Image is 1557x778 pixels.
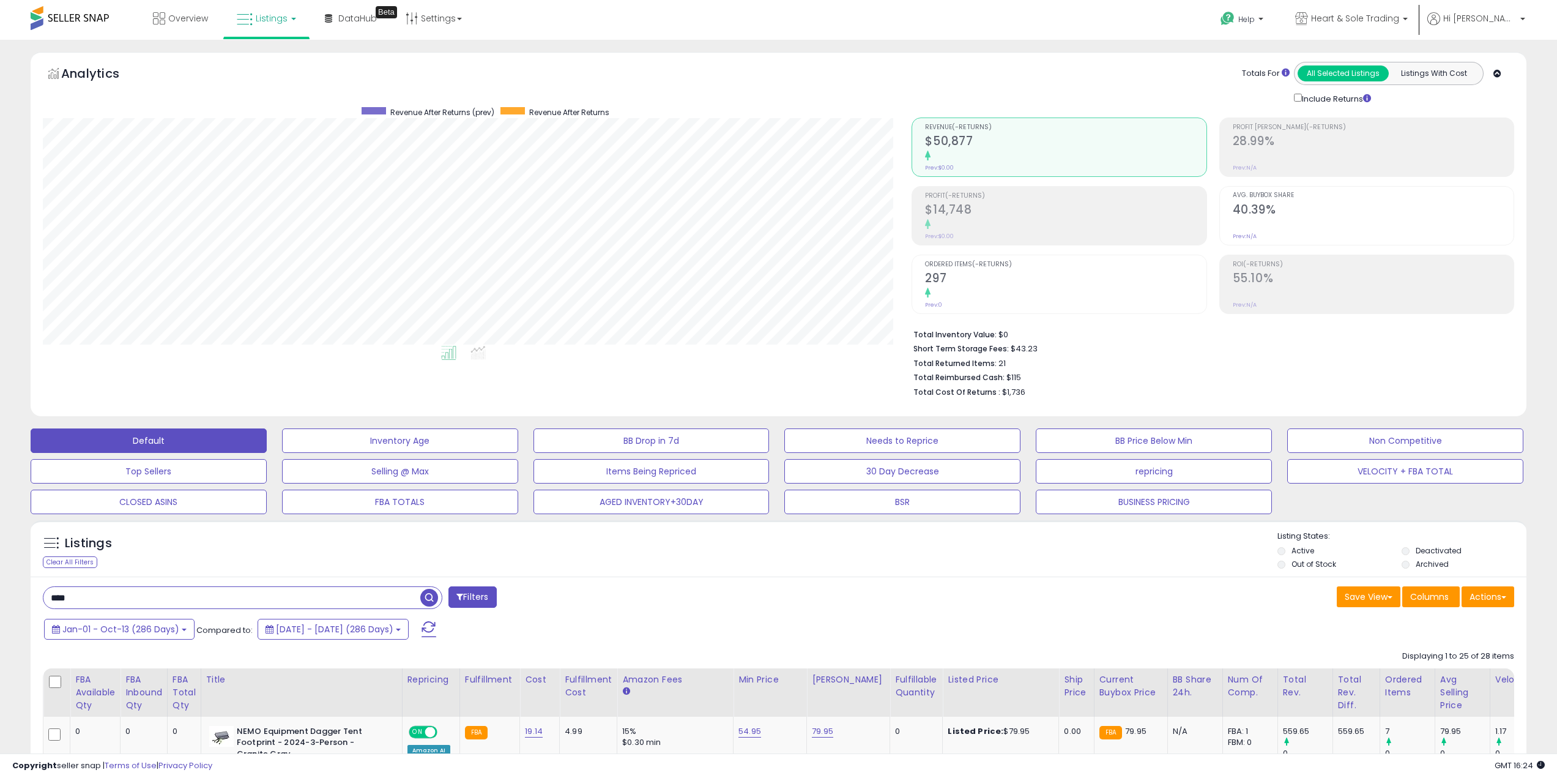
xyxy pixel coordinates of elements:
div: $0.30 min [622,737,724,748]
small: Prev: $0.00 [925,164,954,171]
div: 0 [895,726,933,737]
li: $0 [913,326,1505,341]
h5: Listings [65,535,112,552]
span: Jan-01 - Oct-13 (286 Days) [62,623,179,635]
div: 1.17 [1495,726,1545,737]
span: Revenue After Returns [529,107,609,118]
b: Short Term Storage Fees: [913,343,1009,354]
span: Profit [925,192,1206,199]
b: Total Returned Items: [913,358,997,368]
div: Fulfillment Cost [565,673,612,699]
button: BUSINESS PRICING [1036,490,1272,514]
a: 79.95 [812,725,833,738]
div: Total Rev. Diff. [1338,673,1375,712]
button: Selling @ Max [282,459,518,484]
div: 559.65 [1283,726,1332,737]
button: repricing [1036,459,1272,484]
div: FBM: 0 [1228,737,1268,748]
div: 4.99 [565,726,608,737]
button: Save View [1337,586,1400,607]
button: CLOSED ASINS [31,490,267,514]
div: Title [206,673,397,686]
div: Fulfillment [465,673,515,686]
div: 0 [173,726,191,737]
div: Repricing [407,673,455,686]
h2: 40.39% [1233,203,1514,219]
small: Prev: N/A [1233,301,1257,309]
small: Prev: N/A [1233,164,1257,171]
button: FBA TOTALS [282,490,518,514]
a: Help [1211,2,1276,40]
span: Avg. Buybox Share [1233,192,1514,199]
div: Include Returns [1285,91,1386,105]
b: (-Returns) [952,124,992,130]
span: $43.23 [1011,343,1038,354]
p: Listing States: [1277,531,1526,542]
b: Total Reimbursed Cash: [913,372,1005,383]
a: 54.95 [738,725,761,738]
span: [DATE] - [DATE] (286 Days) [276,623,393,635]
b: (-Returns) [945,192,985,199]
div: FBA: 1 [1228,726,1268,737]
a: Hi [PERSON_NAME] [1427,12,1525,40]
button: Jan-01 - Oct-13 (286 Days) [44,619,195,640]
div: Ship Price [1064,673,1088,699]
span: Overview [168,12,208,24]
span: Ordered Items [925,261,1206,267]
div: Tooltip anchor [376,6,397,18]
span: Compared to: [196,624,253,636]
div: FBA inbound Qty [125,673,162,712]
div: $79.95 [948,726,1049,737]
h2: 55.10% [1233,271,1514,288]
button: [DATE] - [DATE] (286 Days) [258,619,409,640]
span: DataHub [338,12,377,24]
button: Actions [1462,586,1514,607]
div: Listed Price [948,673,1053,686]
span: Help [1238,14,1255,24]
button: BB Price Below Min [1036,428,1272,453]
div: 0 [125,726,158,737]
h2: 28.99% [1233,134,1514,151]
a: Terms of Use [105,760,157,771]
small: FBA [1099,726,1122,739]
button: Items Being Repriced [533,459,770,484]
div: FBA Available Qty [75,673,115,712]
div: N/A [1173,726,1213,737]
a: 19.14 [525,725,543,738]
div: seller snap | | [12,760,212,772]
span: Revenue [925,124,1206,130]
b: (-Returns) [972,261,1012,267]
div: 15% [622,726,724,737]
span: Columns [1410,591,1449,603]
i: Get Help [1220,11,1235,26]
small: FBA [465,726,488,739]
small: Amazon Fees. [622,686,630,697]
span: 21 [998,357,1006,369]
div: Avg Selling Price [1440,673,1485,712]
span: Heart & Sole Trading [1311,12,1399,24]
span: Hi [PERSON_NAME] [1443,12,1517,24]
span: 79.95 [1125,725,1146,737]
div: Fulfillable Quantity [895,673,937,699]
span: Profit [PERSON_NAME] [1233,124,1514,130]
button: Filters [448,586,496,608]
h5: Analytics [61,65,143,85]
span: OFF [435,727,455,737]
span: $115 [1006,372,1021,383]
div: Cost [525,673,554,686]
div: BB Share 24h. [1173,673,1217,699]
img: 31Uva-HqK2L._SL40_.jpg [209,726,234,747]
h2: $14,748 [925,203,1206,219]
small: Prev: 0 [925,301,942,309]
div: Displaying 1 to 25 of 28 items [1402,651,1514,662]
div: Clear All Filters [43,556,97,568]
span: 2025-10-14 16:24 GMT [1495,760,1545,771]
button: VELOCITY + FBA TOTAL [1287,459,1523,484]
button: BSR [784,490,1020,514]
button: 30 Day Decrease [784,459,1020,484]
span: ON [410,727,425,737]
b: Total Inventory Value: [913,329,997,340]
button: Listings With Cost [1388,65,1479,81]
div: Total Rev. [1283,673,1328,699]
div: Num of Comp. [1228,673,1273,699]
